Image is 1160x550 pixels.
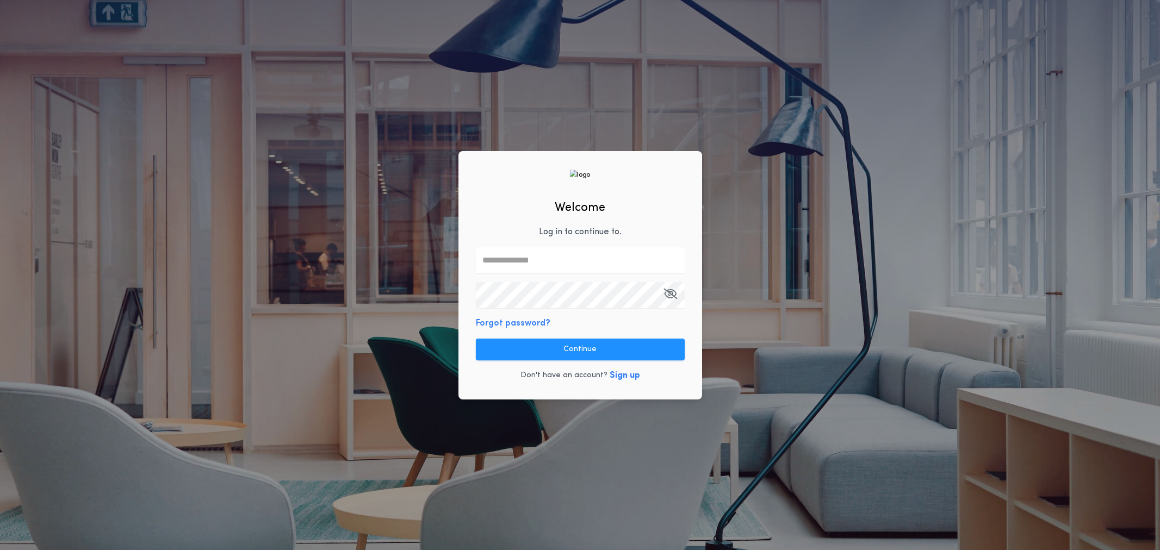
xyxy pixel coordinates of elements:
button: Sign up [610,369,640,382]
img: logo [570,170,591,180]
h2: Welcome [555,199,605,217]
p: Don't have an account? [520,370,607,381]
button: Continue [476,339,685,360]
p: Log in to continue to . [539,226,622,239]
button: Forgot password? [476,317,550,330]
